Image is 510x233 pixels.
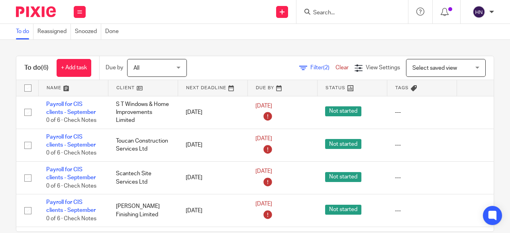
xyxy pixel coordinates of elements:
[108,161,178,194] td: Scantech Site Services Ltd
[46,102,96,115] a: Payroll for CIS clients - September
[255,202,272,207] span: [DATE]
[395,141,449,149] div: ---
[335,65,349,70] a: Clear
[108,194,178,227] td: [PERSON_NAME] Finishing Limited
[255,168,272,174] span: [DATE]
[46,216,96,221] span: 0 of 6 · Check Notes
[310,65,335,70] span: Filter
[133,65,139,71] span: All
[366,65,400,70] span: View Settings
[178,194,247,227] td: [DATE]
[325,172,361,182] span: Not started
[46,183,96,189] span: 0 of 6 · Check Notes
[46,200,96,213] a: Payroll for CIS clients - September
[105,24,123,39] a: Done
[24,64,49,72] h1: To do
[178,161,247,194] td: [DATE]
[395,174,449,182] div: ---
[57,59,91,77] a: + Add task
[46,117,96,123] span: 0 of 6 · Check Notes
[178,96,247,129] td: [DATE]
[473,6,485,18] img: svg%3E
[108,129,178,161] td: Toucan Construction Services Ltd
[395,108,449,116] div: ---
[323,65,330,70] span: (2)
[325,139,361,149] span: Not started
[46,134,96,148] a: Payroll for CIS clients - September
[178,129,247,161] td: [DATE]
[46,167,96,180] a: Payroll for CIS clients - September
[46,151,96,156] span: 0 of 6 · Check Notes
[325,106,361,116] span: Not started
[16,24,33,39] a: To do
[255,103,272,109] span: [DATE]
[106,64,123,72] p: Due by
[395,86,409,90] span: Tags
[108,96,178,129] td: S T Windows & Home Improvements Limited
[395,207,449,215] div: ---
[75,24,101,39] a: Snoozed
[255,136,272,141] span: [DATE]
[16,6,56,17] img: Pixie
[41,65,49,71] span: (6)
[412,65,457,71] span: Select saved view
[37,24,71,39] a: Reassigned
[325,205,361,215] span: Not started
[312,10,384,17] input: Search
